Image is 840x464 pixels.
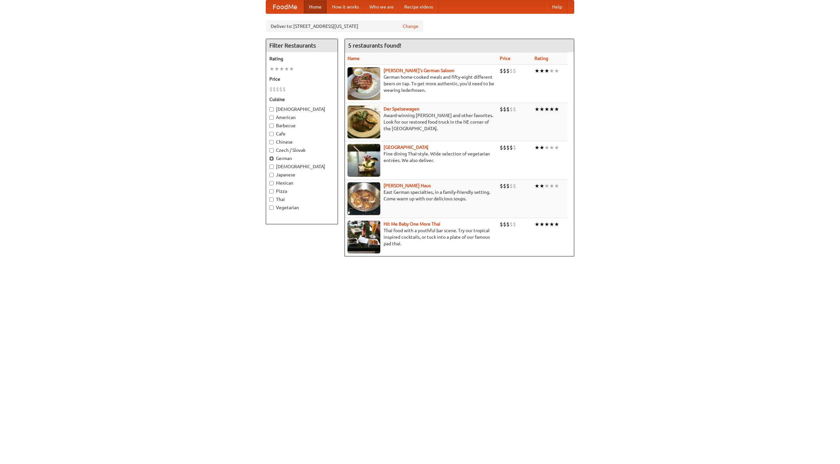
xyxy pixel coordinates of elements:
label: American [269,114,334,121]
li: $ [506,106,510,113]
li: ★ [279,65,284,72]
a: [PERSON_NAME]'s German Saloon [384,68,454,73]
label: German [269,155,334,162]
li: ★ [554,106,559,113]
label: Cafe [269,131,334,137]
li: ★ [554,144,559,151]
li: $ [500,221,503,228]
a: [PERSON_NAME] Haus [384,183,431,188]
li: $ [269,86,273,93]
li: ★ [289,65,294,72]
h5: Cuisine [269,96,334,103]
a: Hit Me Baby One More Thai [384,221,440,227]
li: ★ [535,106,539,113]
li: ★ [539,221,544,228]
li: ★ [535,182,539,190]
div: Deliver to: [STREET_ADDRESS][US_STATE] [266,20,423,32]
li: $ [510,67,513,74]
input: Japanese [269,173,274,177]
li: $ [513,221,516,228]
li: ★ [544,67,549,74]
img: kohlhaus.jpg [347,182,380,215]
li: $ [276,86,279,93]
a: Home [304,0,327,13]
a: Name [347,56,360,61]
li: ★ [284,65,289,72]
li: $ [500,182,503,190]
li: $ [513,144,516,151]
p: Thai food with a youthful bar scene. Try our tropical inspired cocktails, or tuck into a plate of... [347,227,494,247]
a: Help [547,0,567,13]
li: $ [510,221,513,228]
li: $ [506,144,510,151]
label: Japanese [269,171,334,178]
li: $ [513,67,516,74]
li: ★ [535,221,539,228]
li: ★ [544,182,549,190]
img: satay.jpg [347,144,380,177]
label: [DEMOGRAPHIC_DATA] [269,163,334,170]
li: $ [500,67,503,74]
input: [DEMOGRAPHIC_DATA] [269,165,274,169]
input: Vegetarian [269,206,274,210]
label: Mexican [269,180,334,186]
li: $ [503,106,506,113]
p: Award-winning [PERSON_NAME] and other favorites. Look for our restored food truck in the NE corne... [347,112,494,132]
input: Barbecue [269,124,274,128]
li: ★ [549,106,554,113]
input: American [269,115,274,120]
li: ★ [544,144,549,151]
img: babythai.jpg [347,221,380,253]
img: speisewagen.jpg [347,106,380,138]
label: Chinese [269,139,334,145]
li: ★ [549,221,554,228]
li: ★ [535,144,539,151]
label: Thai [269,196,334,203]
input: Czech / Slovak [269,148,274,152]
a: Rating [535,56,548,61]
li: $ [500,144,503,151]
h4: Filter Restaurants [266,39,338,52]
a: Price [500,56,511,61]
li: $ [510,182,513,190]
li: $ [510,144,513,151]
li: ★ [549,67,554,74]
li: ★ [554,67,559,74]
a: Der Speisewagen [384,106,419,111]
li: ★ [539,106,544,113]
input: Mexican [269,181,274,185]
li: $ [503,144,506,151]
li: $ [503,221,506,228]
a: Who we are [364,0,399,13]
li: ★ [535,67,539,74]
li: $ [506,221,510,228]
label: Czech / Slovak [269,147,334,153]
a: Recipe videos [399,0,438,13]
li: ★ [539,182,544,190]
a: [GEOGRAPHIC_DATA] [384,145,429,150]
input: German [269,156,274,161]
li: ★ [544,221,549,228]
a: FoodMe [266,0,304,13]
li: ★ [554,182,559,190]
li: ★ [539,67,544,74]
p: German home-cooked meals and fifty-eight different beers on tap. To get more authentic, you'd nee... [347,74,494,93]
input: Pizza [269,189,274,193]
li: $ [503,182,506,190]
input: Chinese [269,140,274,144]
li: $ [506,67,510,74]
li: ★ [274,65,279,72]
input: Cafe [269,132,274,136]
a: How it works [327,0,364,13]
li: $ [279,86,283,93]
li: $ [513,182,516,190]
li: ★ [549,144,554,151]
li: $ [510,106,513,113]
li: ★ [269,65,274,72]
input: [DEMOGRAPHIC_DATA] [269,107,274,111]
h5: Rating [269,55,334,62]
